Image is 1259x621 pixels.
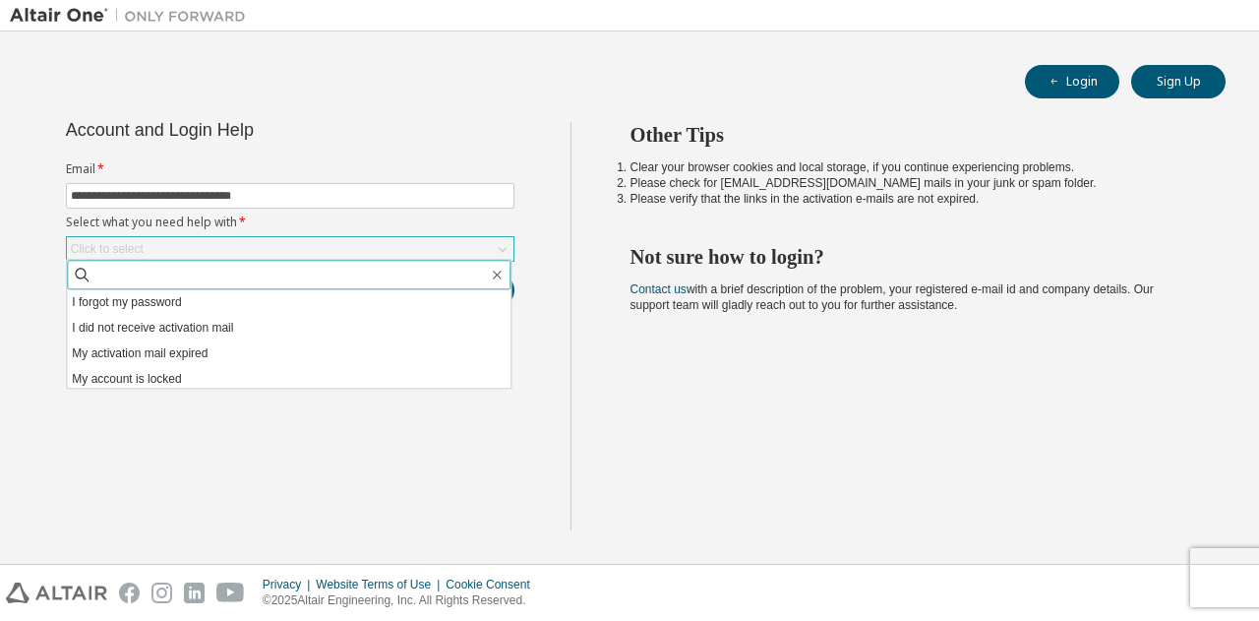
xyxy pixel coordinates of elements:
button: Sign Up [1131,65,1226,98]
span: with a brief description of the problem, your registered e-mail id and company details. Our suppo... [630,282,1154,312]
li: I forgot my password [67,289,510,315]
p: © 2025 Altair Engineering, Inc. All Rights Reserved. [263,592,542,609]
img: linkedin.svg [184,583,205,603]
button: Login [1025,65,1119,98]
img: Altair One [10,6,256,26]
div: Click to select [71,241,144,257]
h2: Not sure how to login? [630,244,1191,270]
li: Please verify that the links in the activation e-mails are not expired. [630,191,1191,207]
li: Please check for [EMAIL_ADDRESS][DOMAIN_NAME] mails in your junk or spam folder. [630,175,1191,191]
div: Privacy [263,577,316,592]
img: altair_logo.svg [6,583,107,603]
div: Account and Login Help [66,122,425,138]
li: Clear your browser cookies and local storage, if you continue experiencing problems. [630,159,1191,175]
label: Email [66,161,514,177]
img: facebook.svg [119,583,140,603]
h2: Other Tips [630,122,1191,148]
div: Website Terms of Use [316,577,446,592]
div: Click to select [67,237,513,261]
div: Cookie Consent [446,577,541,592]
img: instagram.svg [151,583,172,603]
img: youtube.svg [216,583,245,603]
label: Select what you need help with [66,215,514,230]
a: Contact us [630,282,687,296]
